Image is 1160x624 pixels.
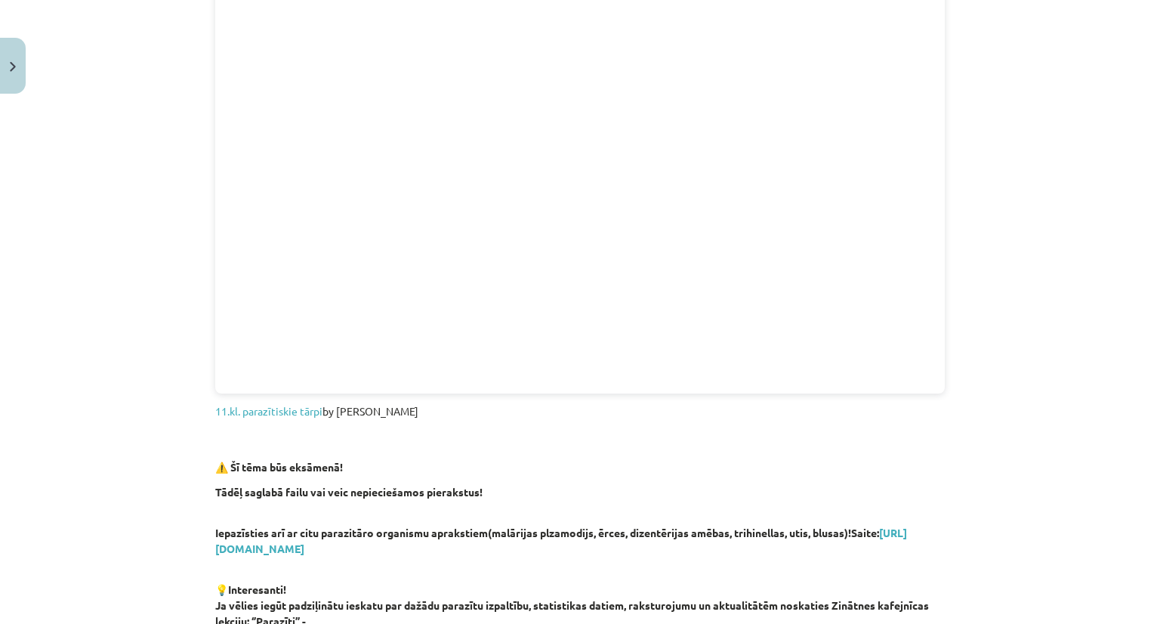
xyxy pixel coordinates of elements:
[215,526,907,555] strong: Iepazīsties arī ar citu parazitāro organismu aprakstiem(malārijas plzamodijs, ērces, dizentērijas...
[10,62,16,72] img: icon-close-lesson-0947bae3869378f0d4975bcd49f059093ad1ed9edebbc8119c70593378902aed.svg
[215,460,343,474] strong: ⚠️ Šī tēma būs eksāmenā!
[215,404,322,418] a: 11.kl. parazītiskie tārpi
[215,403,945,419] p: by [PERSON_NAME]
[215,485,483,499] strong: Tādēļ saglabā failu vai veic nepieciešamos pierakstus!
